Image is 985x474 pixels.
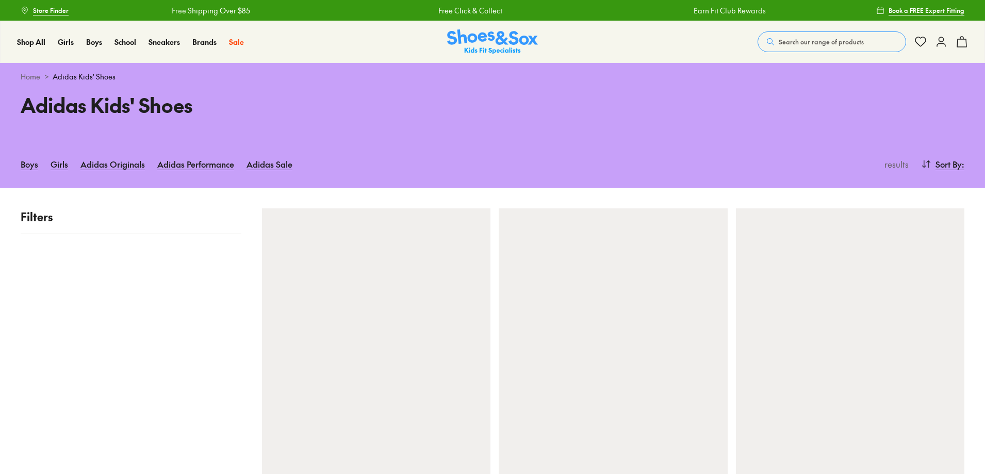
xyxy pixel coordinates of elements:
a: Girls [58,37,74,47]
p: Filters [21,208,241,225]
a: School [114,37,136,47]
a: Boys [86,37,102,47]
h1: Adidas Kids' Shoes [21,90,480,120]
a: Earn Fit Club Rewards [505,5,578,16]
span: Sort By [935,158,962,170]
p: results [880,158,909,170]
a: Boys [21,153,38,175]
a: Store Finder [21,1,69,20]
a: Free Click & Collect [250,5,314,16]
img: SNS_Logo_Responsive.svg [447,29,538,55]
a: Free Shipping Over $85 [762,5,840,16]
a: Shoes & Sox [447,29,538,55]
span: Search our range of products [779,37,864,46]
a: Sneakers [149,37,180,47]
a: Brands [192,37,217,47]
span: Book a FREE Expert Fitting [889,6,964,15]
a: Sale [229,37,244,47]
span: : [962,158,964,170]
button: Search our range of products [758,31,906,52]
a: Adidas Performance [157,153,234,175]
div: > [21,71,964,82]
span: Adidas Kids' Shoes [53,71,116,82]
a: Adidas Sale [247,153,292,175]
span: Store Finder [33,6,69,15]
a: Shop All [17,37,45,47]
a: Home [21,71,40,82]
a: Book a FREE Expert Fitting [876,1,964,20]
a: Adidas Originals [80,153,145,175]
button: Sort By: [921,153,964,175]
a: Girls [51,153,68,175]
